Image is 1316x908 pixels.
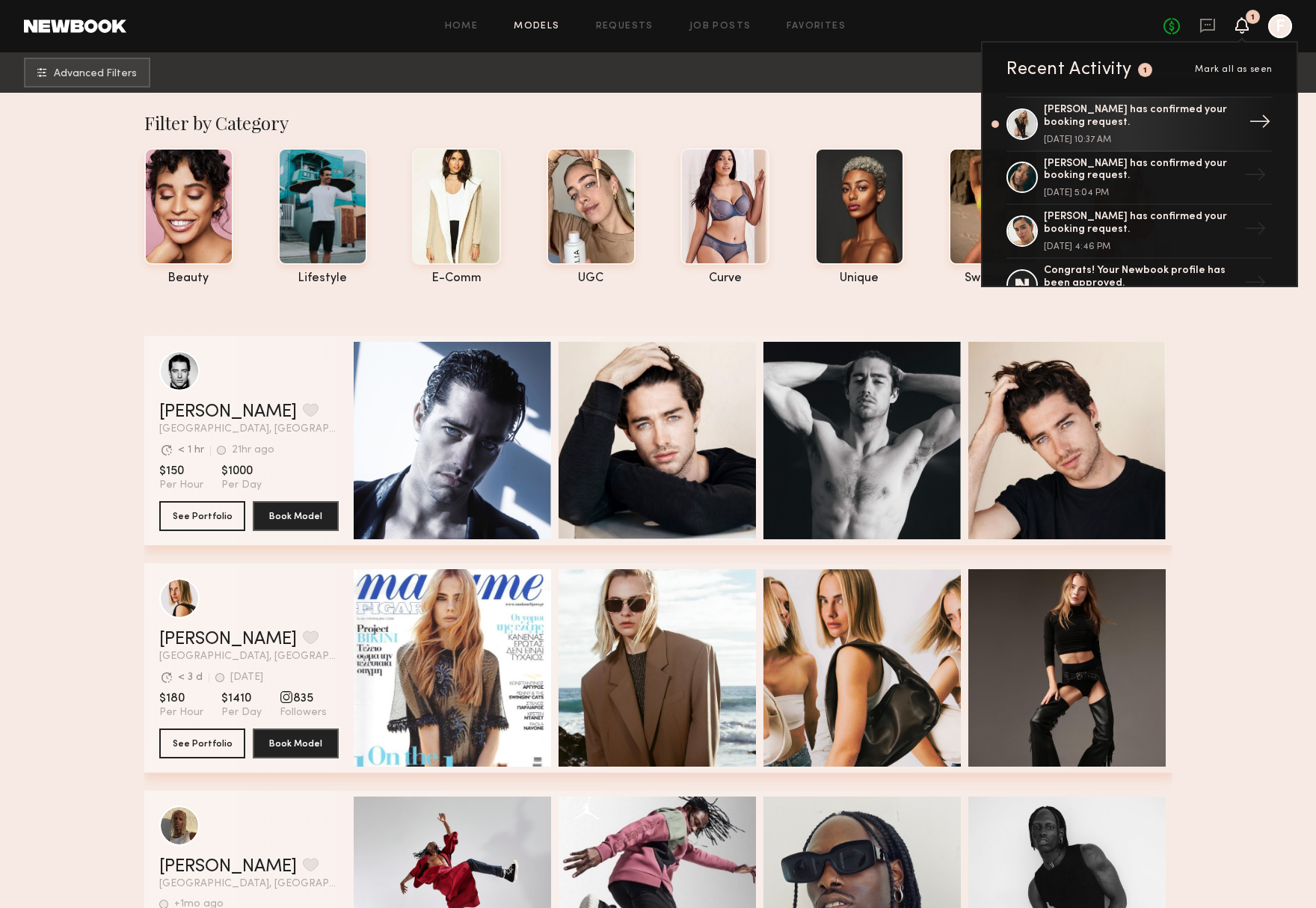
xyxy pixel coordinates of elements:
[159,424,339,435] span: [GEOGRAPHIC_DATA], [GEOGRAPHIC_DATA]
[1268,14,1292,38] a: F
[232,445,274,455] div: 21hr ago
[1044,211,1238,236] div: [PERSON_NAME] has confirmed your booking request.
[221,464,262,479] span: $1000
[1044,188,1238,197] div: [DATE] 5:04 PM
[54,69,137,79] span: Advanced Filters
[221,706,262,720] span: Per Day
[680,272,769,285] div: curve
[1006,259,1273,313] a: Congrats! Your Newbook profile has been approved.→
[1044,104,1238,129] div: [PERSON_NAME] has confirmed your booking request.
[1238,266,1273,304] div: →
[24,58,150,88] button: Advanced Filters
[280,691,327,706] span: 835
[1006,205,1273,259] a: [PERSON_NAME] has confirmed your booking request.[DATE] 4:46 PM→
[230,672,263,683] div: [DATE]
[178,672,203,683] div: < 3 d
[159,631,297,648] a: [PERSON_NAME]
[144,111,1172,135] div: Filter by Category
[787,22,846,31] a: Favorites
[159,464,203,479] span: $150
[547,272,636,285] div: UGC
[1044,158,1238,183] div: [PERSON_NAME] has confirmed your booking request.
[1251,13,1255,22] div: 1
[1044,135,1238,144] div: [DATE] 10:37 AM
[1243,105,1277,144] div: →
[1238,212,1273,251] div: →
[144,272,233,285] div: beauty
[412,272,501,285] div: e-comm
[221,691,262,706] span: $1410
[159,403,297,421] a: [PERSON_NAME]
[278,272,367,285] div: lifestyle
[1044,265,1238,290] div: Congrats! Your Newbook profile has been approved.
[280,706,327,720] span: Followers
[159,728,245,758] button: See Portfolio
[514,22,559,31] a: Models
[689,22,751,31] a: Job Posts
[445,22,479,31] a: Home
[596,22,654,31] a: Requests
[253,728,339,758] button: Book Model
[815,272,904,285] div: unique
[159,651,339,662] span: [GEOGRAPHIC_DATA], [GEOGRAPHIC_DATA]
[159,879,339,889] span: [GEOGRAPHIC_DATA], [GEOGRAPHIC_DATA]
[1195,65,1273,74] span: Mark all as seen
[1006,152,1273,206] a: [PERSON_NAME] has confirmed your booking request.[DATE] 5:04 PM→
[949,272,1038,285] div: swimwear
[1143,67,1148,75] div: 1
[159,706,203,720] span: Per Hour
[159,691,203,706] span: $180
[1238,158,1273,197] div: →
[159,858,297,876] a: [PERSON_NAME]
[221,479,262,492] span: Per Day
[1044,242,1238,251] div: [DATE] 4:46 PM
[1006,61,1132,79] div: Recent Activity
[253,501,339,531] button: Book Model
[159,479,203,492] span: Per Hour
[159,501,245,531] button: See Portfolio
[1006,96,1273,152] a: [PERSON_NAME] has confirmed your booking request.[DATE] 10:37 AM→
[178,445,204,455] div: < 1 hr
